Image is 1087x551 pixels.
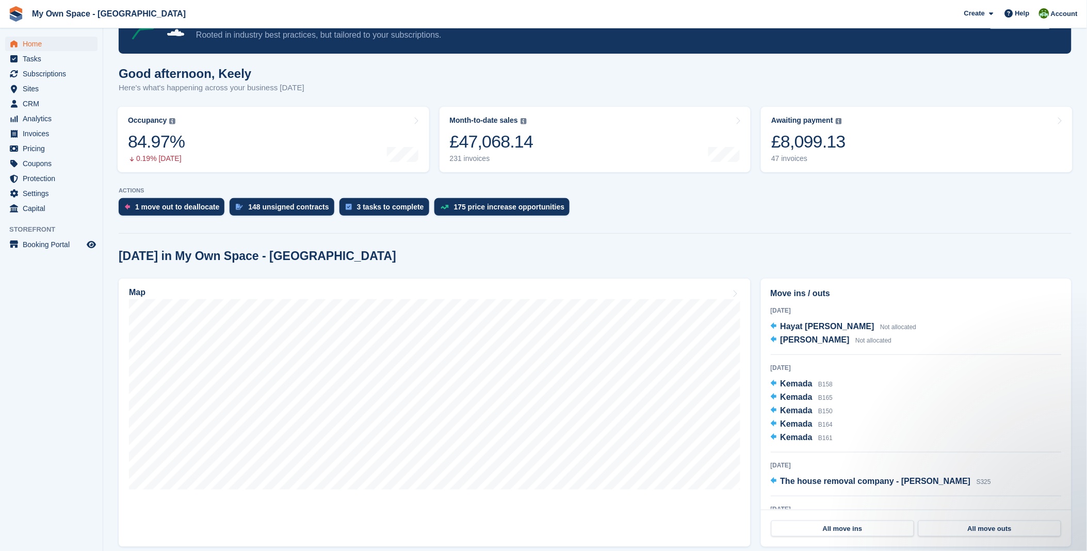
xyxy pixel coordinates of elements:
[28,5,190,22] a: My Own Space - [GEOGRAPHIC_DATA]
[119,82,304,94] p: Here's what's happening across your business [DATE]
[23,67,85,81] span: Subscriptions
[196,29,981,41] p: Rooted in industry best practices, but tailored to your subscriptions.
[771,363,1062,372] div: [DATE]
[781,393,813,401] span: Kemada
[23,37,85,51] span: Home
[23,126,85,141] span: Invoices
[23,111,85,126] span: Analytics
[977,478,991,485] span: S325
[771,431,833,445] a: Kemada B161
[771,131,846,152] div: £8,099.13
[23,52,85,66] span: Tasks
[128,131,185,152] div: 84.97%
[818,381,833,388] span: B158
[771,320,917,334] a: Hayat [PERSON_NAME] Not allocated
[781,477,971,485] span: The house removal company - [PERSON_NAME]
[8,6,24,22] img: stora-icon-8386f47178a22dfd0bd8f6a31ec36ba5ce8667c1dd55bd0f319d3a0aa187defe.svg
[23,82,85,96] span: Sites
[1051,9,1078,19] span: Account
[818,408,833,415] span: B150
[248,203,329,211] div: 148 unsigned contracts
[440,107,751,172] a: Month-to-date sales £47,068.14 231 invoices
[119,187,1072,194] p: ACTIONS
[781,322,874,331] span: Hayat [PERSON_NAME]
[5,201,98,216] a: menu
[964,8,985,19] span: Create
[230,198,339,221] a: 148 unsigned contracts
[128,116,167,125] div: Occupancy
[771,475,991,489] a: The house removal company - [PERSON_NAME] S325
[771,378,833,391] a: Kemada B158
[118,107,429,172] a: Occupancy 84.97% 0.19% [DATE]
[23,186,85,201] span: Settings
[5,52,98,66] a: menu
[836,118,842,124] img: icon-info-grey-7440780725fd019a000dd9b08b2336e03edf1995a4989e88bcd33f0948082b44.svg
[5,96,98,111] a: menu
[5,237,98,252] a: menu
[771,306,1062,315] div: [DATE]
[5,126,98,141] a: menu
[357,203,424,211] div: 3 tasks to complete
[23,156,85,171] span: Coupons
[521,118,527,124] img: icon-info-grey-7440780725fd019a000dd9b08b2336e03edf1995a4989e88bcd33f0948082b44.svg
[236,204,243,210] img: contract_signature_icon-13c848040528278c33f63329250d36e43548de30e8caae1d1a13099fd9432cc5.svg
[771,154,846,163] div: 47 invoices
[85,238,98,251] a: Preview store
[855,337,891,344] span: Not allocated
[771,461,1062,470] div: [DATE]
[818,394,833,401] span: B165
[128,154,185,163] div: 0.19% [DATE]
[771,391,833,404] a: Kemada B165
[23,141,85,156] span: Pricing
[771,116,833,125] div: Awaiting payment
[23,201,85,216] span: Capital
[129,288,145,297] h2: Map
[119,279,751,547] a: Map
[169,118,175,124] img: icon-info-grey-7440780725fd019a000dd9b08b2336e03edf1995a4989e88bcd33f0948082b44.svg
[119,249,396,263] h2: [DATE] in My Own Space - [GEOGRAPHIC_DATA]
[9,224,103,235] span: Storefront
[5,82,98,96] a: menu
[781,335,850,344] span: [PERSON_NAME]
[761,107,1073,172] a: Awaiting payment £8,099.13 47 invoices
[119,198,230,221] a: 1 move out to deallocate
[454,203,565,211] div: 175 price increase opportunities
[781,433,813,442] span: Kemada
[781,406,813,415] span: Kemada
[771,404,833,418] a: Kemada B150
[339,198,434,221] a: 3 tasks to complete
[5,67,98,81] a: menu
[23,96,85,111] span: CRM
[434,198,575,221] a: 175 price increase opportunities
[346,204,352,210] img: task-75834270c22a3079a89374b754ae025e5fb1db73e45f91037f5363f120a921f8.svg
[781,379,813,388] span: Kemada
[441,205,449,209] img: price_increase_opportunities-93ffe204e8149a01c8c9dc8f82e8f89637d9d84a8eef4429ea346261dce0b2c0.svg
[450,116,518,125] div: Month-to-date sales
[771,334,892,347] a: [PERSON_NAME] Not allocated
[771,505,1062,514] div: [DATE]
[771,287,1062,300] h2: Move ins / outs
[5,111,98,126] a: menu
[771,521,914,537] a: All move ins
[771,418,833,431] a: Kemada B164
[5,156,98,171] a: menu
[880,323,916,331] span: Not allocated
[818,421,833,428] span: B164
[450,154,533,163] div: 231 invoices
[5,141,98,156] a: menu
[125,204,130,210] img: move_outs_to_deallocate_icon-f764333ba52eb49d3ac5e1228854f67142a1ed5810a6f6cc68b1a99e826820c5.svg
[119,67,304,80] h1: Good afternoon, Keely
[1039,8,1049,19] img: Keely
[818,434,833,442] span: B161
[450,131,533,152] div: £47,068.14
[23,171,85,186] span: Protection
[5,171,98,186] a: menu
[5,37,98,51] a: menu
[781,419,813,428] span: Kemada
[23,237,85,252] span: Booking Portal
[1015,8,1030,19] span: Help
[135,203,219,211] div: 1 move out to deallocate
[918,521,1061,537] a: All move outs
[5,186,98,201] a: menu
